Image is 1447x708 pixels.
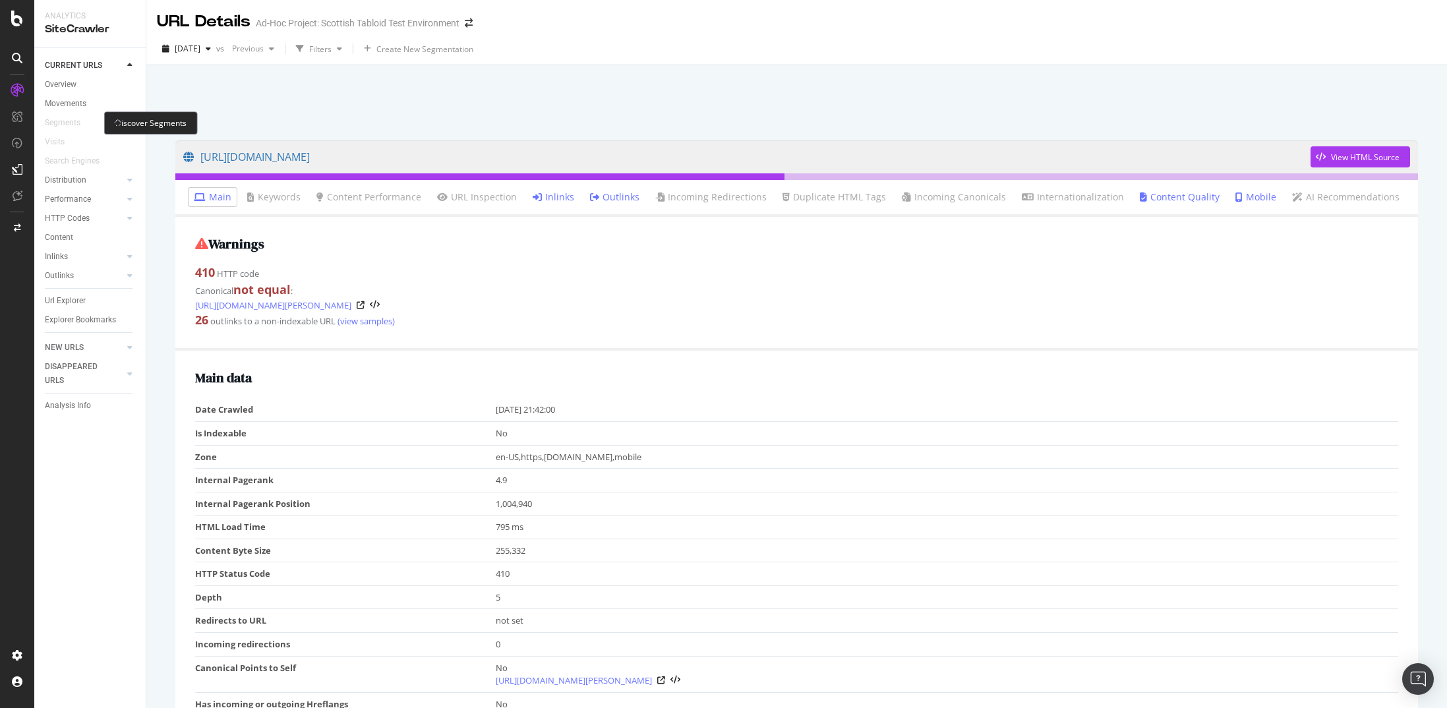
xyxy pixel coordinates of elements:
[194,191,231,204] a: Main
[1235,191,1276,204] a: Mobile
[183,140,1311,173] a: [URL][DOMAIN_NAME]
[195,656,496,693] td: Canonical Points to Self
[195,539,496,562] td: Content Byte Size
[45,173,123,187] a: Distribution
[104,111,198,134] div: Discover Segments
[195,237,1398,251] h2: Warnings
[465,18,473,28] div: arrow-right-arrow-left
[496,585,1398,609] td: 5
[376,44,473,55] span: Create New Segmentation
[45,192,123,206] a: Performance
[45,192,91,206] div: Performance
[496,421,1398,445] td: No
[195,312,1398,329] div: outlinks to a non-indexable URL
[496,539,1398,562] td: 255,332
[195,370,1398,385] h2: Main data
[783,191,886,204] a: Duplicate HTML Tags
[590,191,639,204] a: Outlinks
[45,231,73,245] div: Content
[45,22,135,37] div: SiteCrawler
[496,445,1398,469] td: en-US,https,[DOMAIN_NAME],mobile
[45,78,136,92] a: Overview
[45,341,123,355] a: NEW URLS
[45,313,116,327] div: Explorer Bookmarks
[1140,191,1220,204] a: Content Quality
[496,516,1398,539] td: 795 ms
[496,492,1398,516] td: 1,004,940
[45,269,123,283] a: Outlinks
[45,154,100,168] div: Search Engines
[233,281,291,297] strong: not equal
[45,360,123,388] a: DISAPPEARED URLS
[291,38,347,59] button: Filters
[45,116,94,130] a: Segments
[45,97,86,111] div: Movements
[45,360,111,388] div: DISAPPEARED URLS
[657,676,665,684] a: Visit Online Page
[45,59,102,73] div: CURRENT URLS
[216,43,227,54] span: vs
[45,154,113,168] a: Search Engines
[359,38,479,59] button: Create New Segmentation
[1311,146,1410,167] button: View HTML Source
[496,469,1398,492] td: 4.9
[157,11,251,33] div: URL Details
[45,313,136,327] a: Explorer Bookmarks
[195,264,215,280] strong: 410
[45,341,84,355] div: NEW URLS
[45,97,136,111] a: Movements
[45,212,123,225] a: HTTP Codes
[195,421,496,445] td: Is Indexable
[496,398,1398,421] td: [DATE] 21:42:00
[227,43,264,54] span: Previous
[45,212,90,225] div: HTTP Codes
[45,294,86,308] div: Url Explorer
[195,633,496,657] td: Incoming redirections
[496,633,1398,657] td: 0
[533,191,574,204] a: Inlinks
[195,492,496,516] td: Internal Pagerank Position
[45,269,74,283] div: Outlinks
[1022,191,1124,204] a: Internationalization
[157,38,216,59] button: [DATE]
[496,614,1392,627] div: not set
[45,78,76,92] div: Overview
[175,43,200,54] span: 2025 Aug. 13th
[195,264,1398,281] div: HTTP code
[1402,663,1434,695] div: Open Intercom Messenger
[370,301,380,310] button: View HTML Source
[45,250,123,264] a: Inlinks
[195,469,496,492] td: Internal Pagerank
[309,44,332,55] div: Filters
[195,299,351,312] a: [URL][DOMAIN_NAME][PERSON_NAME]
[195,445,496,469] td: Zone
[670,676,680,685] button: View HTML Source
[45,11,135,22] div: Analytics
[195,562,496,586] td: HTTP Status Code
[316,191,421,204] a: Content Performance
[45,399,91,413] div: Analysis Info
[45,294,136,308] a: Url Explorer
[195,609,496,633] td: Redirects to URL
[256,16,459,30] div: Ad-Hoc Project: Scottish Tabloid Test Environment
[496,662,1392,688] div: No
[45,116,80,130] div: Segments
[195,516,496,539] td: HTML Load Time
[195,281,1398,312] div: Canonical :
[45,135,78,149] a: Visits
[357,301,365,309] a: Visit Online Page
[45,250,68,264] div: Inlinks
[45,231,136,245] a: Content
[247,191,301,204] a: Keywords
[496,674,652,687] a: [URL][DOMAIN_NAME][PERSON_NAME]
[336,315,395,327] a: (view samples)
[195,585,496,609] td: Depth
[1331,152,1400,163] div: View HTML Source
[45,59,123,73] a: CURRENT URLS
[45,399,136,413] a: Analysis Info
[496,562,1398,586] td: 410
[902,191,1006,204] a: Incoming Canonicals
[45,173,86,187] div: Distribution
[1292,191,1400,204] a: AI Recommendations
[227,38,280,59] button: Previous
